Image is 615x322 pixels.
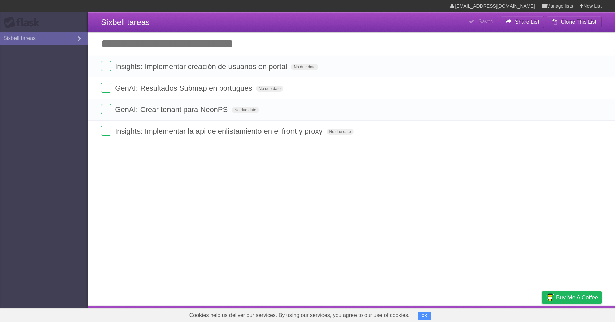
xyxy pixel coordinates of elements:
b: Share List [515,19,539,25]
label: Done [101,61,111,71]
a: Suggest a feature [559,308,602,320]
button: Share List [500,16,545,28]
span: No due date [256,86,283,92]
label: Done [101,104,111,114]
span: Buy me a coffee [556,292,598,303]
button: Clone This List [546,16,602,28]
span: No due date [232,107,259,113]
label: Done [101,126,111,136]
span: No due date [327,129,354,135]
a: Privacy [533,308,551,320]
button: OK [418,312,431,320]
span: No due date [291,64,318,70]
img: Buy me a coffee [545,292,554,303]
b: Clone This List [561,19,596,25]
span: GenAI: Crear tenant para NeonPS [115,105,229,114]
a: Buy me a coffee [542,291,602,304]
a: Terms [510,308,525,320]
div: Flask [3,17,44,29]
span: Cookies help us deliver our services. By using our services, you agree to our use of cookies. [183,309,417,322]
span: Insights: Implementar la api de enlistamiento en el front y proxy [115,127,324,135]
span: Insights: Implementar creación de usuarios en portal [115,62,289,71]
b: Saved [478,19,493,24]
span: GenAI: Resultados Submap en portugues [115,84,254,92]
span: Sixbell tareas [101,18,150,27]
label: Done [101,83,111,93]
a: Developers [474,308,502,320]
a: About [452,308,466,320]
